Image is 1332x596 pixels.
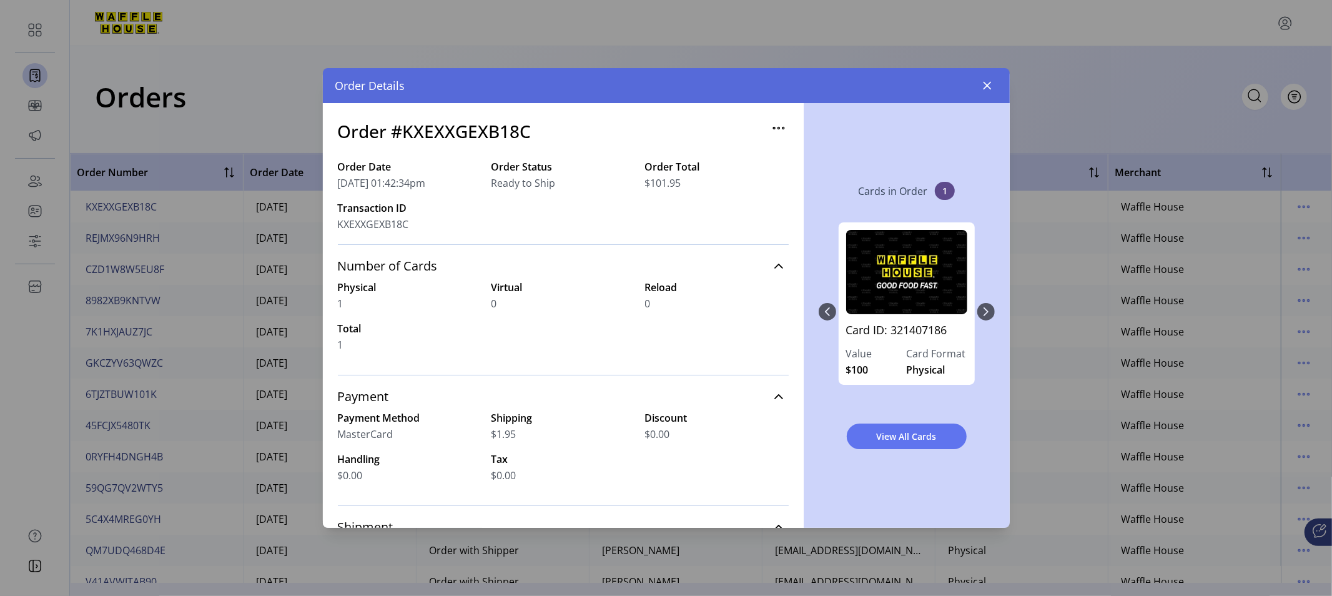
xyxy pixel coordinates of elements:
[645,296,651,311] span: 0
[338,427,393,442] span: MasterCard
[338,321,481,336] label: Total
[491,410,635,425] label: Shipping
[863,430,950,443] span: View All Cards
[338,260,438,272] span: Number of Cards
[836,210,977,414] div: 0
[491,452,635,467] label: Tax
[645,176,681,191] span: $101.95
[846,230,967,314] img: 321407186
[335,77,405,94] span: Order Details
[491,159,635,174] label: Order Status
[338,201,481,216] label: Transaction ID
[846,346,907,361] label: Value
[645,280,789,295] label: Reload
[846,322,967,346] a: Card ID: 321407186
[935,182,955,200] span: 1
[858,184,927,199] p: Cards in Order
[338,468,363,483] span: $0.00
[338,296,343,311] span: 1
[338,452,481,467] label: Handling
[847,424,967,449] button: View All Cards
[491,296,497,311] span: 0
[338,383,789,410] a: Payment
[338,118,531,144] h3: Order #KXEXXGEXB18C
[338,514,789,541] a: Shipment
[338,280,481,295] label: Physical
[846,362,869,377] span: $100
[338,280,789,367] div: Number of Cards
[645,427,670,442] span: $0.00
[907,362,945,377] span: Physical
[645,410,789,425] label: Discount
[491,176,556,191] span: Ready to Ship
[338,390,389,403] span: Payment
[491,280,635,295] label: Virtual
[907,346,967,361] label: Card Format
[338,410,481,425] label: Payment Method
[338,252,789,280] a: Number of Cards
[491,468,516,483] span: $0.00
[338,159,481,174] label: Order Date
[338,410,789,498] div: Payment
[491,427,516,442] span: $1.95
[645,159,789,174] label: Order Total
[338,217,409,232] span: KXEXXGEXB18C
[338,337,343,352] span: 1
[338,176,426,191] span: [DATE] 01:42:34pm
[338,521,393,534] span: Shipment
